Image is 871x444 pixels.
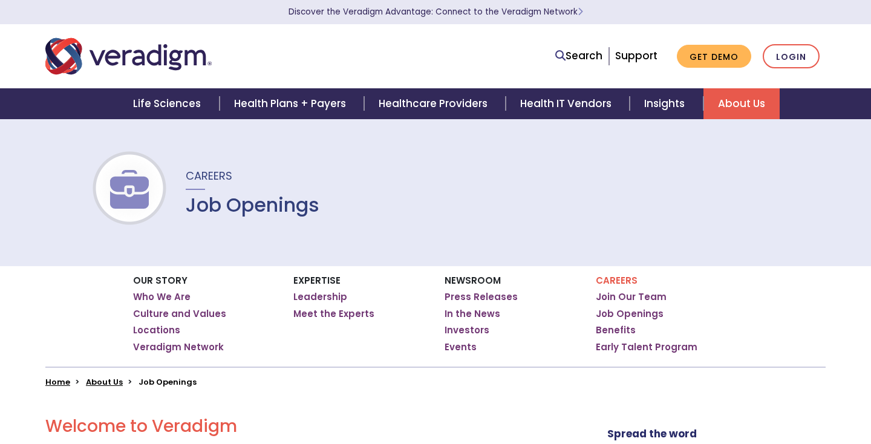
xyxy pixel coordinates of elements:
a: Get Demo [677,45,751,68]
a: In the News [445,308,500,320]
a: About Us [703,88,780,119]
a: Discover the Veradigm Advantage: Connect to the Veradigm NetworkLearn More [289,6,583,18]
a: Investors [445,324,489,336]
a: Health Plans + Payers [220,88,364,119]
a: Healthcare Providers [364,88,506,119]
a: Locations [133,324,180,336]
img: Veradigm logo [45,36,212,76]
h2: Welcome to Veradigm [45,416,540,437]
a: Join Our Team [596,291,667,303]
a: Culture and Values [133,308,226,320]
strong: Spread the word [607,426,697,441]
a: Early Talent Program [596,341,697,353]
a: Benefits [596,324,636,336]
a: Support [615,48,657,63]
a: Login [763,44,820,69]
a: Home [45,376,70,388]
a: Job Openings [596,308,664,320]
a: Meet the Experts [293,308,374,320]
a: Health IT Vendors [506,88,630,119]
a: Events [445,341,477,353]
a: Insights [630,88,703,119]
a: Search [555,48,602,64]
span: Learn More [578,6,583,18]
a: Who We Are [133,291,191,303]
a: About Us [86,376,123,388]
h1: Job Openings [186,194,319,217]
a: Press Releases [445,291,518,303]
a: Veradigm Network [133,341,224,353]
span: Careers [186,168,232,183]
a: Leadership [293,291,347,303]
a: Life Sciences [119,88,219,119]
